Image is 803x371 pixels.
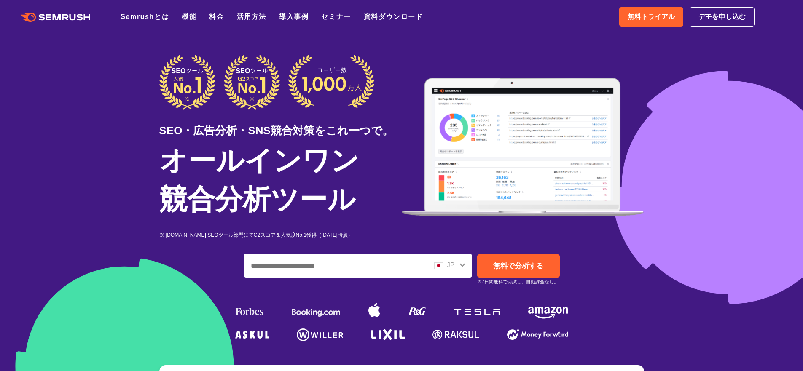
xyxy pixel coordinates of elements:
div: SEO・広告分析・SNS競合対策をこれ一つで。 [159,110,402,139]
span: JP [447,262,455,269]
small: ※7日間無料でお試し。自動課金なし。 [477,278,559,286]
input: ドメイン、キーワードまたはURLを入力してください [244,254,427,277]
a: デモを申し込む [690,7,755,27]
a: セミナー [321,13,351,20]
span: 無料で分析する [493,262,543,270]
h1: オールインワン 競合分析ツール [159,141,402,219]
a: 資料ダウンロード [364,13,423,20]
a: 機能 [182,13,196,20]
a: 活用方法 [237,13,266,20]
a: 料金 [209,13,224,20]
div: ※ [DOMAIN_NAME] SEOツール部門にてG2スコア＆人気度No.1獲得（[DATE]時点） [159,231,402,239]
a: 導入事例 [279,13,309,20]
a: 無料トライアル [619,7,683,27]
span: 無料トライアル [628,11,675,22]
a: 無料で分析する [477,254,560,278]
span: デモを申し込む [698,11,746,22]
a: Semrushとは [121,13,169,20]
